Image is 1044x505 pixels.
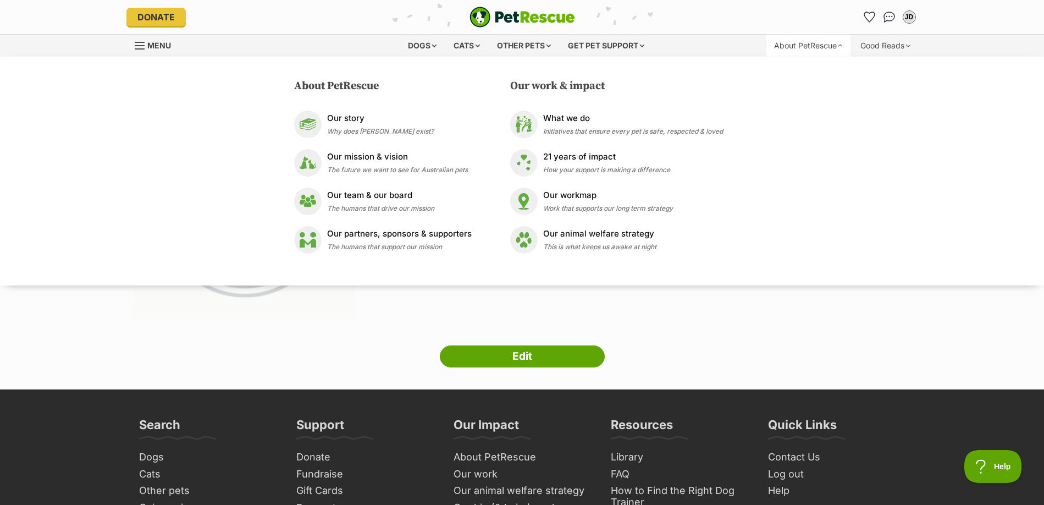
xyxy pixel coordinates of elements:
img: Our partners, sponsors & supporters [294,226,322,254]
iframe: Help Scout Beacon - Open [964,450,1022,483]
p: Our team & our board [327,189,434,202]
a: Our animal welfare strategy Our animal welfare strategy This is what keeps us awake at night [510,226,723,254]
img: Our mission & vision [294,149,322,177]
div: JD [904,12,915,23]
a: Other pets [135,482,281,499]
img: logo-e224e6f780fb5917bec1dbf3a21bbac754714ae5b6737aabdf751b685950b380.svg [469,7,575,28]
div: Dogs [400,35,444,57]
a: Our workmap Our workmap Work that supports our long term strategy [510,188,723,215]
button: My account [901,8,918,26]
h3: About PetRescue [294,79,477,94]
img: chat-41dd97257d64d25036548639549fe6c8038ab92f7586957e7f3b1b290dea8141.svg [883,12,895,23]
a: Cats [135,466,281,483]
span: This is what keeps us awake at night [543,243,656,251]
img: Our animal welfare strategy [510,226,538,254]
a: Contact Us [764,449,910,466]
a: What we do What we do Initiatives that ensure every pet is safe, respected & loved [510,111,723,138]
a: Library [606,449,753,466]
a: Favourites [861,8,879,26]
a: Donate [126,8,186,26]
ul: Account quick links [861,8,918,26]
a: Our team & our board Our team & our board The humans that drive our mission [294,188,472,215]
span: How your support is making a difference [543,166,670,174]
span: Work that supports our long term strategy [543,204,673,212]
h3: Support [296,417,344,439]
p: 21 years of impact [543,151,670,163]
a: 21 years of impact 21 years of impact How your support is making a difference [510,149,723,177]
a: Help [764,482,910,499]
span: Why does [PERSON_NAME] exist? [327,127,434,135]
a: Gift Cards [292,482,438,499]
a: Our partners, sponsors & supporters Our partners, sponsors & supporters The humans that support o... [294,226,472,254]
img: Our story [294,111,322,138]
h3: Search [139,417,180,439]
p: Our partners, sponsors & supporters [327,228,472,240]
div: Other pets [489,35,559,57]
a: Donate [292,449,438,466]
a: Fundraise [292,466,438,483]
span: The humans that support our mission [327,243,442,251]
span: Initiatives that ensure every pet is safe, respected & loved [543,127,723,135]
a: Our story Our story Why does [PERSON_NAME] exist? [294,111,472,138]
img: 21 years of impact [510,149,538,177]
p: Our story [327,112,434,125]
p: Our workmap [543,189,673,202]
h3: Resources [611,417,673,439]
p: Our mission & vision [327,151,468,163]
h3: Our work & impact [510,79,728,94]
a: Log out [764,466,910,483]
h3: Quick Links [768,417,837,439]
div: About PetRescue [766,35,850,57]
a: Our mission & vision Our mission & vision The future we want to see for Australian pets [294,149,472,177]
div: Cats [446,35,488,57]
a: Menu [135,35,179,54]
a: Our work [449,466,595,483]
p: Our animal welfare strategy [543,228,656,240]
img: Our team & our board [294,188,322,215]
img: Our workmap [510,188,538,215]
a: PetRescue [469,7,575,28]
span: The future we want to see for Australian pets [327,166,468,174]
div: Good Reads [853,35,918,57]
span: Menu [147,41,171,50]
a: FAQ [606,466,753,483]
a: About PetRescue [449,449,595,466]
div: Get pet support [560,35,652,57]
a: Conversations [881,8,898,26]
a: Edit [440,345,605,367]
a: Our animal welfare strategy [449,482,595,499]
a: Dogs [135,449,281,466]
span: The humans that drive our mission [327,204,434,212]
img: What we do [510,111,538,138]
h3: Our Impact [454,417,519,439]
p: What we do [543,112,723,125]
